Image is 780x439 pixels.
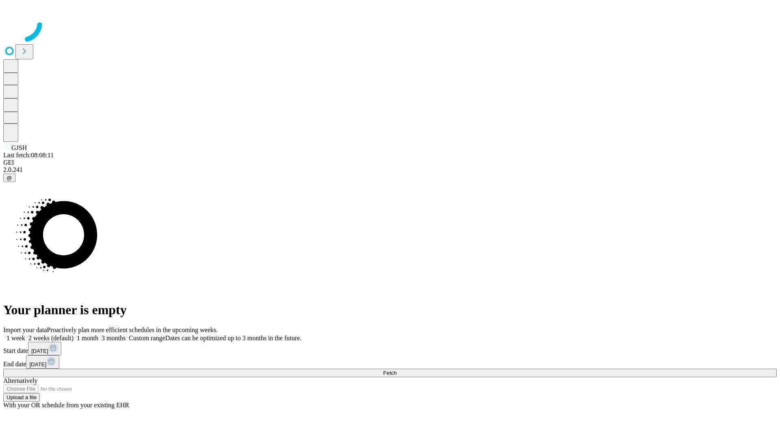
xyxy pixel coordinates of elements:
[28,342,61,355] button: [DATE]
[77,335,98,341] span: 1 month
[3,393,40,402] button: Upload a file
[3,174,15,182] button: @
[3,402,129,409] span: With your OR schedule from your existing EHR
[11,144,27,151] span: GJSH
[3,302,777,317] h1: Your planner is empty
[165,335,301,341] span: Dates can be optimized up to 3 months in the future.
[3,355,777,369] div: End date
[102,335,126,341] span: 3 months
[3,166,777,174] div: 2.0.241
[3,159,777,166] div: GEI
[6,175,12,181] span: @
[3,369,777,377] button: Fetch
[29,361,46,367] span: [DATE]
[28,335,74,341] span: 2 weeks (default)
[383,370,396,376] span: Fetch
[3,342,777,355] div: Start date
[26,355,59,369] button: [DATE]
[3,152,54,159] span: Last fetch: 08:08:11
[6,335,25,341] span: 1 week
[129,335,165,341] span: Custom range
[3,377,37,384] span: Alternatively
[47,326,218,333] span: Proactively plan more efficient schedules in the upcoming weeks.
[31,348,48,354] span: [DATE]
[3,326,47,333] span: Import your data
